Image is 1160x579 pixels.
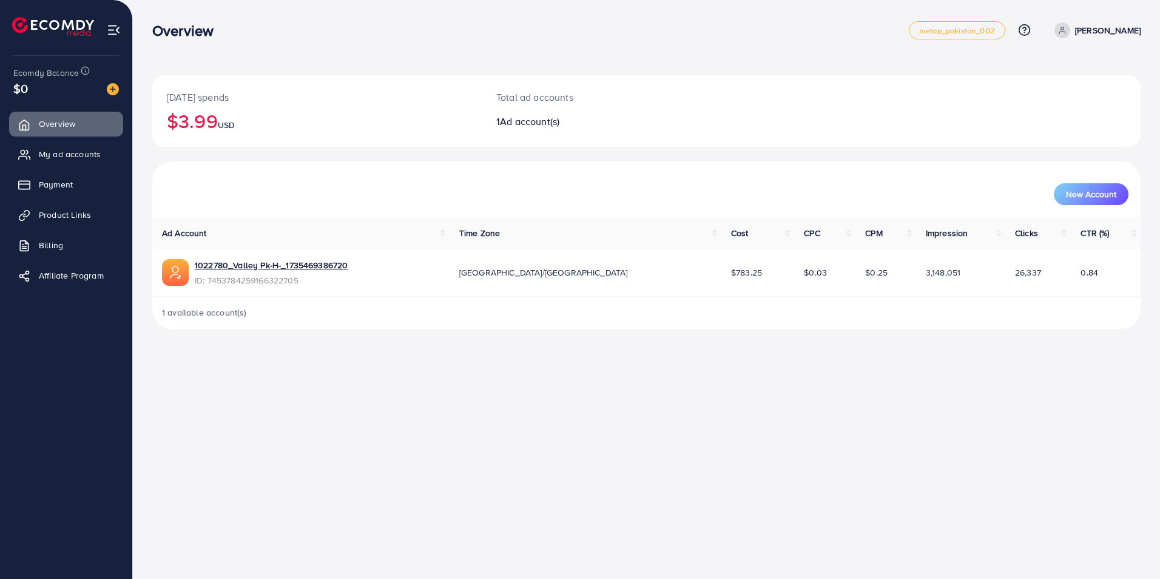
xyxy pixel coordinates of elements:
[218,119,235,131] span: USD
[865,227,882,239] span: CPM
[9,203,123,227] a: Product Links
[167,109,467,132] h2: $3.99
[39,178,73,191] span: Payment
[919,27,995,35] span: metap_pakistan_002
[9,263,123,288] a: Affiliate Program
[731,266,762,279] span: $783.25
[1015,266,1041,279] span: 26,337
[1015,227,1038,239] span: Clicks
[926,227,968,239] span: Impression
[865,266,888,279] span: $0.25
[39,209,91,221] span: Product Links
[13,67,79,79] span: Ecomdy Balance
[195,259,348,271] a: 1022780_Valley Pk-H-_1735469386720
[12,17,94,36] img: logo
[9,142,123,166] a: My ad accounts
[804,266,827,279] span: $0.03
[9,112,123,136] a: Overview
[1050,22,1141,38] a: [PERSON_NAME]
[459,266,628,279] span: [GEOGRAPHIC_DATA]/[GEOGRAPHIC_DATA]
[1054,183,1128,205] button: New Account
[1075,23,1141,38] p: [PERSON_NAME]
[731,227,749,239] span: Cost
[9,172,123,197] a: Payment
[107,23,121,37] img: menu
[107,83,119,95] img: image
[1081,266,1098,279] span: 0.84
[1066,190,1116,198] span: New Account
[459,227,500,239] span: Time Zone
[39,148,101,160] span: My ad accounts
[162,259,189,286] img: ic-ads-acc.e4c84228.svg
[39,239,63,251] span: Billing
[500,115,559,128] span: Ad account(s)
[39,269,104,282] span: Affiliate Program
[926,266,960,279] span: 3,148,051
[195,274,348,286] span: ID: 7453784259166322705
[1108,524,1151,570] iframe: Chat
[804,227,820,239] span: CPC
[909,21,1005,39] a: metap_pakistan_002
[167,90,467,104] p: [DATE] spends
[9,233,123,257] a: Billing
[1081,227,1109,239] span: CTR (%)
[496,116,714,127] h2: 1
[39,118,75,130] span: Overview
[13,80,28,97] span: $0
[162,306,247,319] span: 1 available account(s)
[162,227,207,239] span: Ad Account
[496,90,714,104] p: Total ad accounts
[152,22,223,39] h3: Overview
